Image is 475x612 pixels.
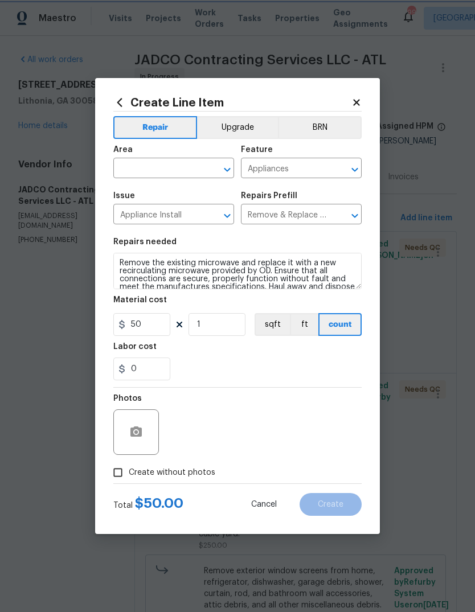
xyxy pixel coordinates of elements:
[300,493,362,516] button: Create
[347,208,363,224] button: Open
[318,313,362,336] button: count
[318,500,343,509] span: Create
[251,500,277,509] span: Cancel
[233,493,295,516] button: Cancel
[129,467,215,479] span: Create without photos
[219,208,235,224] button: Open
[290,313,318,336] button: ft
[347,162,363,178] button: Open
[197,116,279,139] button: Upgrade
[113,296,167,304] h5: Material cost
[278,116,362,139] button: BRN
[135,496,183,510] span: $ 50.00
[241,192,297,200] h5: Repairs Prefill
[113,395,142,402] h5: Photos
[113,146,133,154] h5: Area
[113,498,183,511] div: Total
[113,192,135,200] h5: Issue
[113,96,351,109] h2: Create Line Item
[113,116,197,139] button: Repair
[113,343,157,351] h5: Labor cost
[255,313,290,336] button: sqft
[219,162,235,178] button: Open
[241,146,273,154] h5: Feature
[113,238,177,246] h5: Repairs needed
[113,253,362,289] textarea: Remove the existing microwave and replace it with a new recirculating microwave provided by OD. E...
